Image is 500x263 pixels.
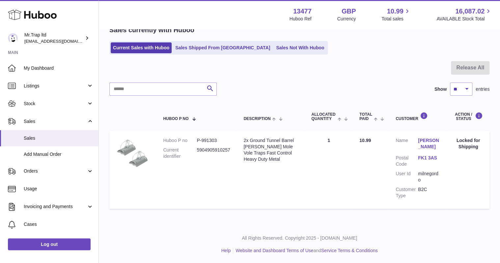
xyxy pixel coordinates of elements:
[436,7,492,22] a: 16,087.02 AVAILABLE Stock Total
[24,38,97,44] span: [EMAIL_ADDRESS][DOMAIN_NAME]
[293,7,312,16] strong: 13477
[454,112,483,121] div: Action / Status
[197,137,230,144] dd: P-991303
[359,112,372,121] span: Total paid
[418,155,440,161] a: FK1 3AS
[321,248,378,253] a: Service Terms & Conditions
[24,186,94,192] span: Usage
[233,248,377,254] li: and
[109,26,194,35] h2: Sales currently with Huboo
[236,248,313,253] a: Website and Dashboard Terms of Use
[455,7,485,16] span: 16,087.02
[221,248,231,253] a: Help
[24,135,94,141] span: Sales
[243,137,298,162] div: 2x Ground Tunnel Barrel [PERSON_NAME] Mole Vole Traps Fast Control Heavy Duty Metal
[476,86,489,92] span: entries
[436,16,492,22] span: AVAILABLE Stock Total
[359,138,371,143] span: 10.99
[173,42,272,53] a: Sales Shipped From [GEOGRAPHIC_DATA]
[342,7,356,16] strong: GBP
[197,147,230,159] dd: 5904905910257
[24,151,94,157] span: Add Manual Order
[111,42,172,53] a: Current Sales with Huboo
[396,155,418,167] dt: Postal Code
[396,112,440,121] div: Customer
[274,42,326,53] a: Sales Not With Huboo
[396,171,418,183] dt: User Id
[24,32,84,44] div: Mr.Trap ltd
[163,147,197,159] dt: Current identifier
[418,137,440,150] a: [PERSON_NAME]
[24,83,87,89] span: Listings
[24,65,94,71] span: My Dashboard
[305,131,353,208] td: 1
[8,33,18,43] img: office@grabacz.eu
[311,112,336,121] span: ALLOCATED Quantity
[24,118,87,125] span: Sales
[116,137,149,168] img: $_57.JPG
[104,235,495,241] p: All Rights Reserved. Copyright 2025 - [DOMAIN_NAME]
[163,137,197,144] dt: Huboo P no
[290,16,312,22] div: Huboo Ref
[243,117,270,121] span: Description
[163,117,188,121] span: Huboo P no
[387,7,403,16] span: 10.99
[337,16,356,22] div: Currency
[24,168,87,174] span: Orders
[454,137,483,150] div: Locked for Shipping
[418,171,440,183] dd: milnegordo
[434,86,447,92] label: Show
[24,221,94,227] span: Cases
[381,16,411,22] span: Total sales
[24,203,87,210] span: Invoicing and Payments
[24,101,87,107] span: Stock
[8,238,91,250] a: Log out
[396,186,418,199] dt: Customer Type
[381,7,411,22] a: 10.99 Total sales
[396,137,418,152] dt: Name
[418,186,440,199] dd: B2C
